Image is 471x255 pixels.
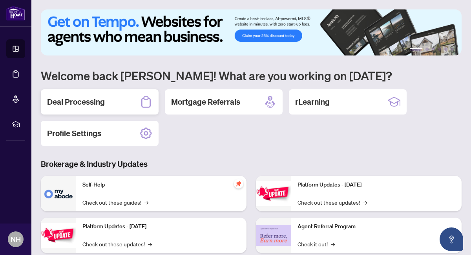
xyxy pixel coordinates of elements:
[144,198,148,207] span: →
[256,181,291,206] img: Platform Updates - June 23, 2025
[41,159,462,170] h3: Brokerage & Industry Updates
[41,176,76,211] img: Self-Help
[256,225,291,246] img: Agent Referral Program
[82,222,240,231] p: Platform Updates - [DATE]
[295,96,330,107] h2: rLearning
[148,240,152,248] span: →
[298,240,335,248] a: Check it out!→
[6,6,25,20] img: logo
[331,240,335,248] span: →
[444,48,447,51] button: 5
[41,223,76,248] img: Platform Updates - September 16, 2025
[82,198,148,207] a: Check out these guides!→
[410,48,422,51] button: 1
[298,181,455,189] p: Platform Updates - [DATE]
[432,48,435,51] button: 3
[11,234,21,245] span: NH
[425,48,429,51] button: 2
[234,179,243,188] span: pushpin
[440,227,463,251] button: Open asap
[41,68,462,83] h1: Welcome back [PERSON_NAME]! What are you working on [DATE]?
[82,240,152,248] a: Check out these updates!→
[363,198,367,207] span: →
[298,222,455,231] p: Agent Referral Program
[47,128,101,139] h2: Profile Settings
[82,181,240,189] p: Self-Help
[171,96,240,107] h2: Mortgage Referrals
[298,198,367,207] a: Check out these updates!→
[41,9,462,55] img: Slide 0
[47,96,105,107] h2: Deal Processing
[438,48,441,51] button: 4
[451,48,454,51] button: 6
